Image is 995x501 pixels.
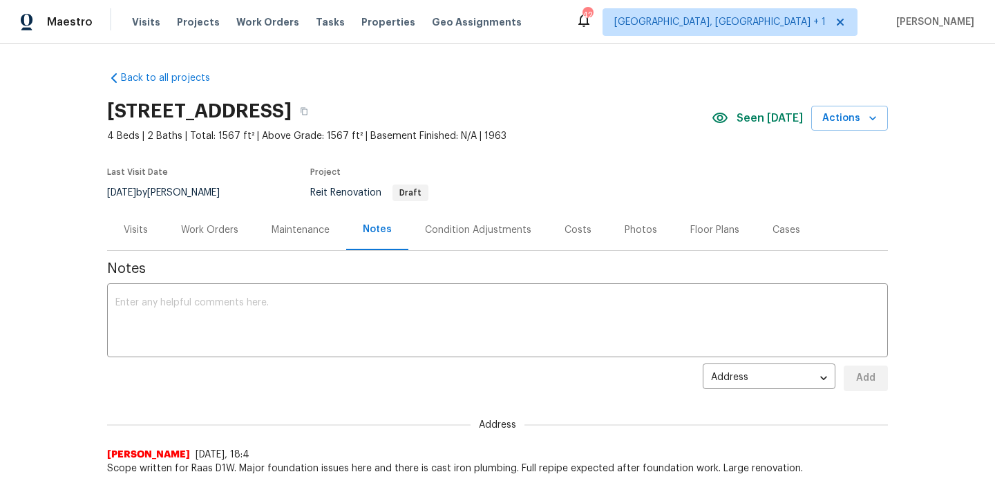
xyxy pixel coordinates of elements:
span: Notes [107,262,888,276]
span: Maestro [47,15,93,29]
span: [DATE] [107,188,136,198]
span: Project [310,168,341,176]
div: Floor Plans [690,223,739,237]
span: Last Visit Date [107,168,168,176]
span: Reit Renovation [310,188,428,198]
span: Geo Assignments [432,15,522,29]
span: Seen [DATE] [737,111,803,125]
div: by [PERSON_NAME] [107,185,236,201]
span: Actions [822,110,877,127]
span: Visits [132,15,160,29]
span: Projects [177,15,220,29]
div: Condition Adjustments [425,223,531,237]
span: 4 Beds | 2 Baths | Total: 1567 ft² | Above Grade: 1567 ft² | Basement Finished: N/A | 1963 [107,129,712,143]
span: Address [471,418,524,432]
span: Draft [394,189,427,197]
span: [DATE], 18:4 [196,450,249,460]
span: [PERSON_NAME] [891,15,974,29]
span: [GEOGRAPHIC_DATA], [GEOGRAPHIC_DATA] + 1 [614,15,826,29]
span: Scope written for Raas D1W. Major foundation issues here and there is cast iron plumbing. Full re... [107,462,888,475]
span: Properties [361,15,415,29]
div: Maintenance [272,223,330,237]
span: [PERSON_NAME] [107,448,190,462]
div: Visits [124,223,148,237]
div: Work Orders [181,223,238,237]
button: Actions [811,106,888,131]
span: Work Orders [236,15,299,29]
div: Photos [625,223,657,237]
h2: [STREET_ADDRESS] [107,104,292,118]
div: Notes [363,223,392,236]
div: 42 [582,8,592,22]
span: Tasks [316,17,345,27]
button: Copy Address [292,99,316,124]
a: Back to all projects [107,71,240,85]
div: Costs [565,223,591,237]
div: Cases [773,223,800,237]
div: Address [703,361,835,395]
